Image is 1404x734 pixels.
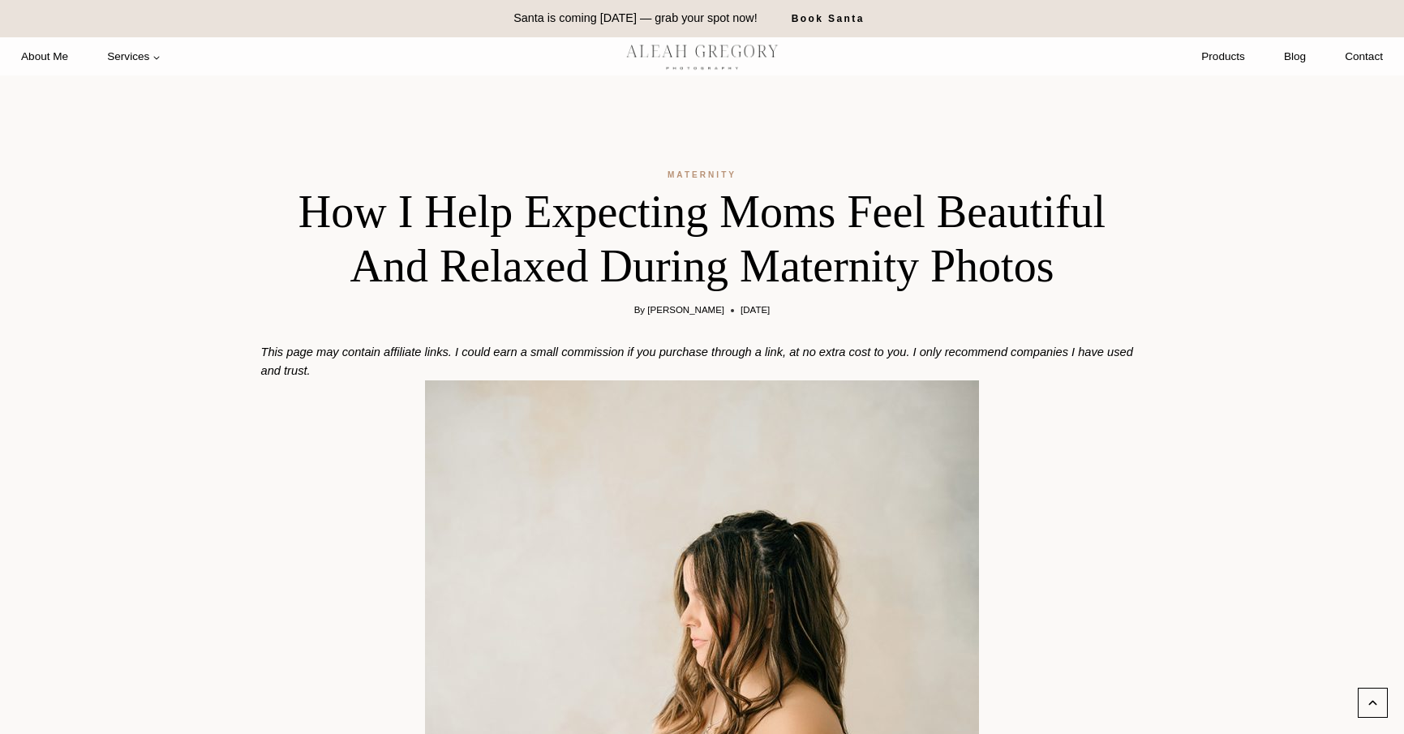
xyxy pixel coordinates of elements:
a: About Me [2,42,88,72]
p: Santa is coming [DATE] — grab your spot now! [513,10,757,28]
img: aleah gregory logo [604,38,800,75]
em: This page may contain affiliate links. I could earn a small commission if you purchase through a ... [261,346,1133,377]
h1: How I Help Expecting Moms Feel Beautiful and Relaxed During Maternity Photos [261,185,1144,294]
span: Services [107,49,161,65]
a: Scroll to top [1358,688,1388,718]
a: Contact [1325,42,1402,72]
a: [PERSON_NAME] [647,305,724,315]
nav: Primary [2,42,180,72]
a: Blog [1264,42,1325,72]
span: By [634,303,645,317]
a: Services [88,42,180,72]
a: Products [1182,42,1264,72]
time: [DATE] [741,303,770,317]
a: Maternity [668,170,736,179]
nav: Secondary [1182,42,1402,72]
